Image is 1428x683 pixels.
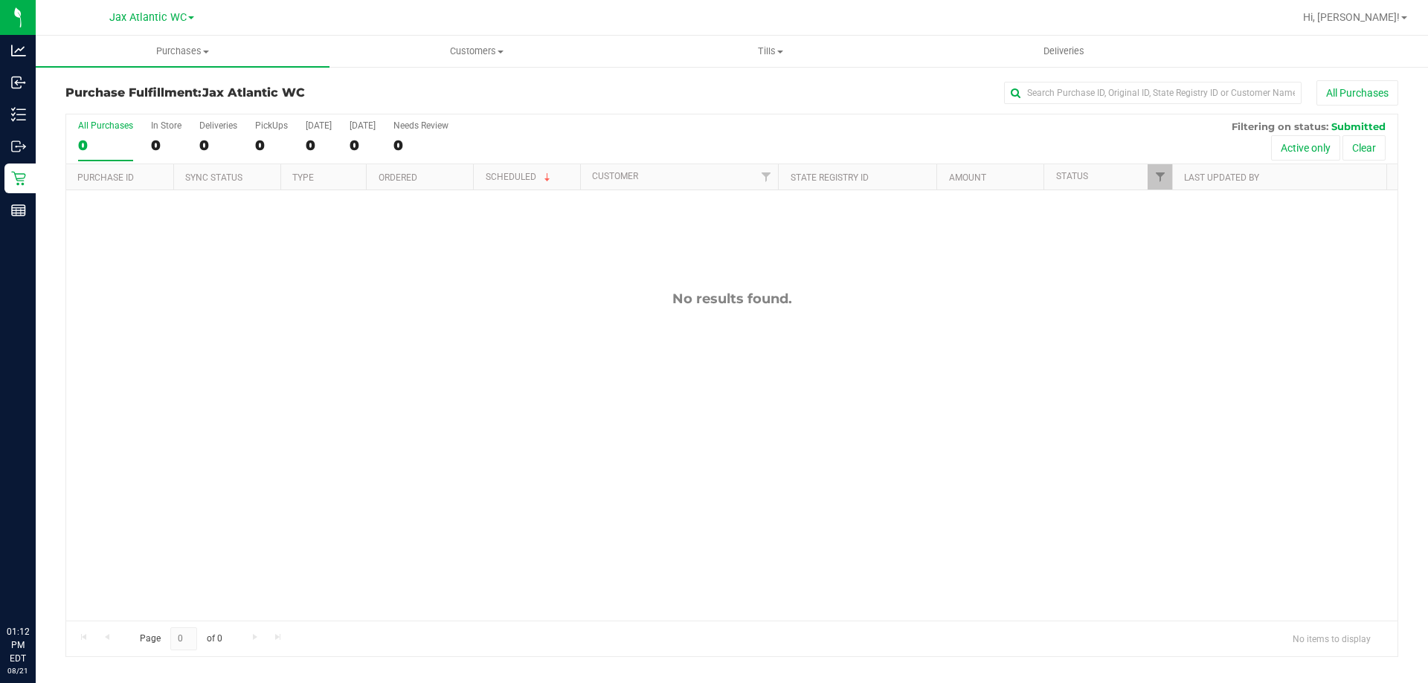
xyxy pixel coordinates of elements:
input: Search Purchase ID, Original ID, State Registry ID or Customer Name... [1004,82,1302,104]
a: Filter [1148,164,1172,190]
a: Amount [949,172,986,183]
a: Purchase ID [77,172,134,183]
span: Filtering on status: [1232,120,1328,132]
a: Scheduled [486,172,553,182]
div: 0 [255,137,288,154]
span: No items to display [1281,627,1383,650]
a: Last Updated By [1184,172,1259,183]
div: 0 [350,137,376,154]
inline-svg: Analytics [11,43,26,58]
a: Deliveries [917,36,1211,67]
div: 0 [151,137,181,154]
span: Purchases [36,45,329,58]
div: [DATE] [306,120,332,131]
a: Status [1056,171,1088,181]
div: Deliveries [199,120,237,131]
div: All Purchases [78,120,133,131]
iframe: Resource center [15,564,59,609]
div: No results found. [66,291,1398,307]
span: Customers [330,45,623,58]
span: Tills [624,45,916,58]
inline-svg: Retail [11,171,26,186]
inline-svg: Outbound [11,139,26,154]
div: [DATE] [350,120,376,131]
a: Filter [753,164,778,190]
span: Hi, [PERSON_NAME]! [1303,11,1400,23]
div: Needs Review [393,120,448,131]
div: PickUps [255,120,288,131]
span: Jax Atlantic WC [109,11,187,24]
div: 0 [78,137,133,154]
a: State Registry ID [791,172,869,183]
a: Ordered [379,172,417,183]
inline-svg: Inventory [11,107,26,122]
span: Page of 0 [127,627,234,650]
inline-svg: Reports [11,203,26,218]
inline-svg: Inbound [11,75,26,90]
span: Jax Atlantic WC [202,85,305,100]
div: 0 [306,137,332,154]
a: Customers [329,36,623,67]
button: Clear [1342,135,1386,161]
div: In Store [151,120,181,131]
a: Purchases [36,36,329,67]
a: Tills [623,36,917,67]
a: Sync Status [185,172,242,183]
button: All Purchases [1316,80,1398,106]
h3: Purchase Fulfillment: [65,86,509,100]
p: 08/21 [7,665,29,676]
button: Active only [1271,135,1340,161]
a: Type [292,172,314,183]
span: Deliveries [1023,45,1104,58]
a: Customer [592,171,638,181]
span: Submitted [1331,120,1386,132]
p: 01:12 PM EDT [7,625,29,665]
div: 0 [393,137,448,154]
div: 0 [199,137,237,154]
